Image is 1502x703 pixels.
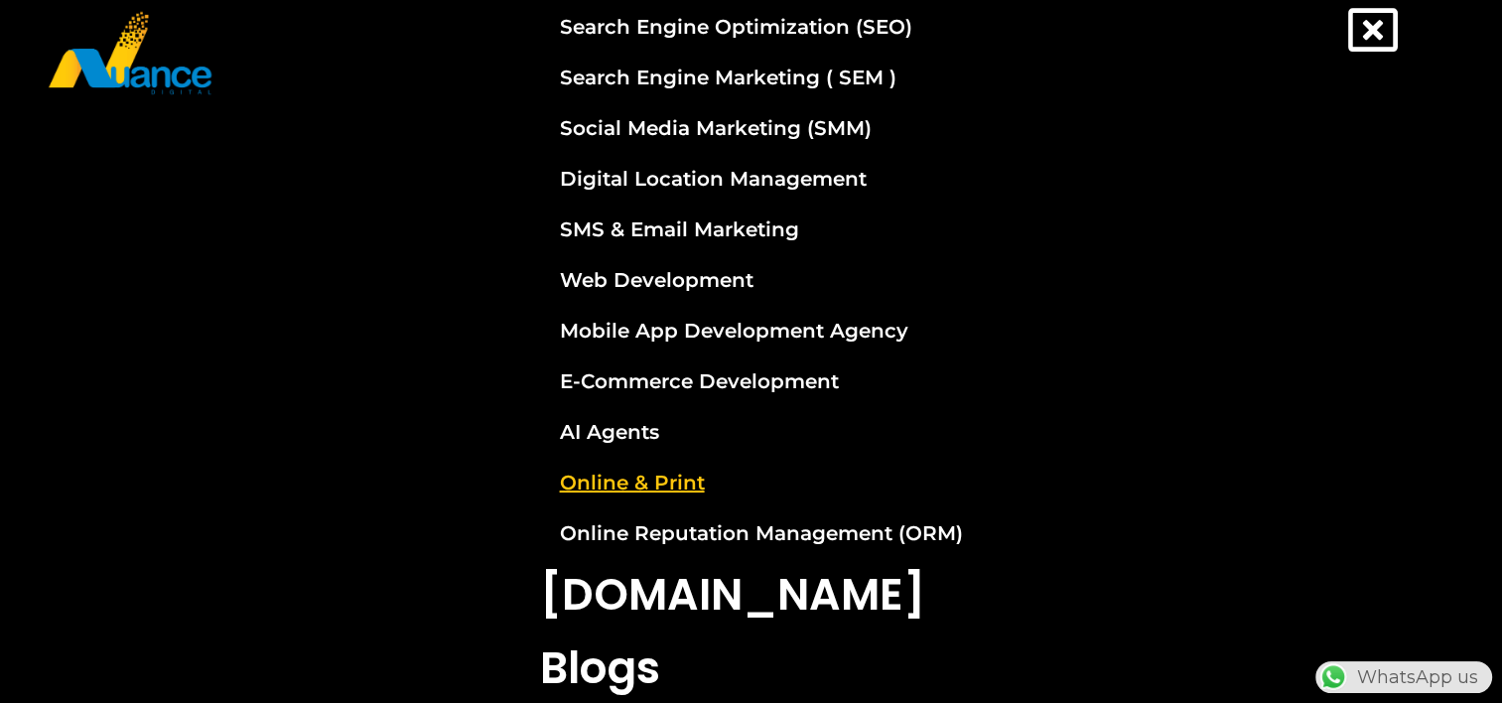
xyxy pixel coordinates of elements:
[525,255,978,305] a: Web Development
[525,458,978,507] a: Online & Print
[47,10,213,96] img: nuance-qatar_logo
[525,103,978,153] a: Social Media Marketing (SMM)
[1317,661,1349,693] img: WhatsApp
[525,154,978,204] a: Digital Location Management
[525,407,978,457] a: AI Agents
[47,10,742,96] a: nuance-qatar_logo
[525,53,978,102] a: Search Engine Marketing ( SEM )
[525,508,978,558] a: Online Reputation Management (ORM)
[525,306,978,355] a: Mobile App Development Agency
[1315,661,1492,693] div: WhatsApp us
[525,558,978,632] a: [DOMAIN_NAME]
[1315,666,1492,688] a: WhatsAppWhatsApp us
[525,356,978,406] a: E-Commerce Development
[525,205,978,254] a: SMS & Email Marketing
[525,2,978,52] a: Search Engine Optimization (SEO)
